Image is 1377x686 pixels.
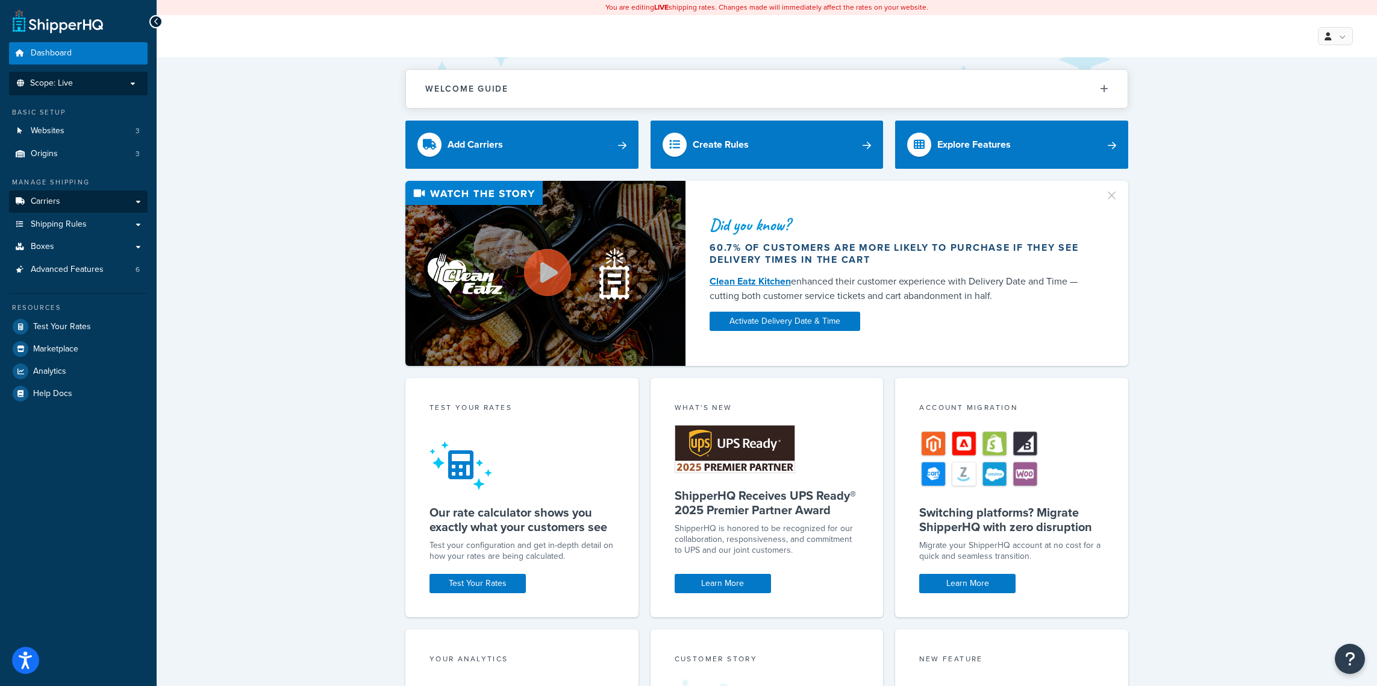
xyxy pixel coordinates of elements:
div: Test your configuration and get in-depth detail on how your rates are being calculated. [429,540,614,562]
div: What's New [675,402,860,416]
h5: Switching platforms? Migrate ShipperHQ with zero disruption [919,505,1104,534]
div: Explore Features [937,136,1011,153]
a: Shipping Rules [9,213,148,236]
span: Shipping Rules [31,219,87,230]
li: Advanced Features [9,259,148,281]
a: Origins3 [9,143,148,165]
img: Video thumbnail [405,181,685,366]
a: Dashboard [9,42,148,65]
span: Scope: Live [30,78,73,89]
div: Create Rules [693,136,749,153]
span: Carriers [31,197,60,207]
a: Test Your Rates [9,316,148,338]
span: Dashboard [31,48,72,58]
div: Test your rates [429,402,614,416]
a: Websites3 [9,120,148,142]
a: Help Docs [9,383,148,404]
span: Help Docs [33,389,72,399]
span: 6 [136,265,140,275]
div: Your Analytics [429,653,614,667]
span: Boxes [31,242,54,252]
button: Welcome Guide [406,70,1128,108]
span: Origins [31,149,58,159]
a: Test Your Rates [429,574,526,593]
h2: Welcome Guide [425,84,508,93]
a: Explore Features [895,121,1128,169]
span: Marketplace [33,344,78,354]
div: 60.7% of customers are more likely to purchase if they see delivery times in the cart [710,242,1090,266]
a: Learn More [919,574,1016,593]
span: Advanced Features [31,265,104,275]
div: Migrate your ShipperHQ account at no cost for a quick and seamless transition. [919,540,1104,562]
a: Add Carriers [405,121,639,169]
div: New Feature [919,653,1104,667]
div: Add Carriers [448,136,503,153]
div: enhanced their customer experience with Delivery Date and Time — cutting both customer service ti... [710,274,1090,303]
a: Clean Eatz Kitchen [710,274,791,288]
h5: Our rate calculator shows you exactly what your customers see [429,505,614,534]
a: Advanced Features6 [9,259,148,281]
div: Account Migration [919,402,1104,416]
a: Create Rules [651,121,884,169]
div: Resources [9,303,148,313]
li: Websites [9,120,148,142]
div: Basic Setup [9,107,148,118]
li: Origins [9,143,148,165]
button: Open Resource Center [1335,644,1365,674]
a: Carriers [9,190,148,213]
a: Boxes [9,236,148,258]
span: 3 [136,149,140,159]
h5: ShipperHQ Receives UPS Ready® 2025 Premier Partner Award [675,488,860,517]
p: ShipperHQ is honored to be recognized for our collaboration, responsiveness, and commitment to UP... [675,523,860,556]
span: Websites [31,126,64,136]
span: Analytics [33,367,66,377]
a: Analytics [9,360,148,382]
div: Manage Shipping [9,177,148,187]
a: Learn More [675,574,771,593]
span: Test Your Rates [33,322,91,332]
div: Customer Story [675,653,860,667]
b: LIVE [654,2,669,13]
span: 3 [136,126,140,136]
a: Marketplace [9,338,148,360]
a: Activate Delivery Date & Time [710,312,860,331]
div: Did you know? [710,216,1090,233]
